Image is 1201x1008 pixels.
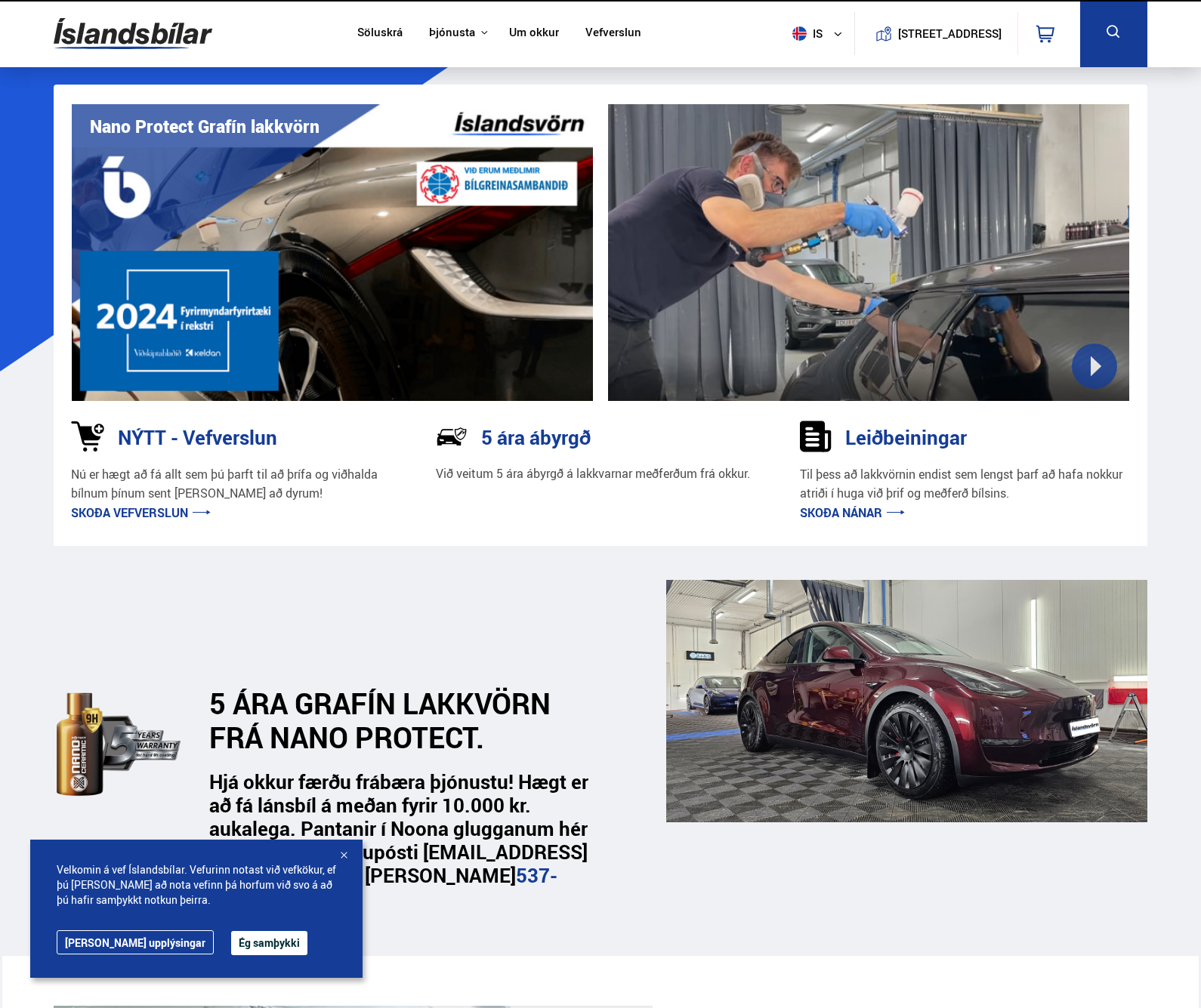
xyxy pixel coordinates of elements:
img: vI42ee_Copy_of_H.png [72,104,593,401]
a: Skoða vefverslun [71,504,211,521]
img: G0Ugv5HjCgRt.svg [54,9,212,58]
a: Um okkur [509,26,559,42]
a: Söluskrá [357,26,403,42]
img: dEaiphv7RL974N41.svg [57,677,187,812]
button: Ég samþykki [231,931,307,955]
h3: NÝTT - Vefverslun [118,426,277,449]
h3: Leiðbeiningar [845,426,967,449]
h2: 5 ÁRA GRAFÍN LAKKVÖRN FRÁ NANO PROTECT. [209,686,585,754]
p: Við veitum 5 ára ábyrgð á lakkvarnar meðferðum frá okkur. [436,465,750,482]
button: is [786,11,854,56]
h3: 5 ára ábyrgð [481,426,591,449]
img: 1kVRZhkadjUD8HsE.svg [71,421,104,452]
p: Til þess að lakkvörnin endist sem lengst þarf að hafa nokkur atriði í huga við þrif og meðferð bí... [800,465,1130,504]
img: NP-R9RrMhXQFCiaa.svg [436,421,468,452]
a: [PERSON_NAME] upplýsingar [57,930,214,954]
span: is [786,26,824,41]
button: Þjónusta [429,26,475,40]
h1: Nano Protect Grafín lakkvörn [90,116,320,137]
img: _cQ-aqdHU9moQQvH.png [666,580,1147,822]
a: Skoða nánar [800,504,905,521]
a: [STREET_ADDRESS] [863,12,1010,55]
button: [STREET_ADDRESS] [903,27,996,40]
span: Velkomin á vef Íslandsbílar. Vefurinn notast við vefkökur, ef þú [PERSON_NAME] að nota vefinn þá ... [57,862,336,908]
strong: Hjá okkur færðu frábæra þjónustu! Hægt er að fá lánsbíl á meðan fyrir 10.000 kr. aukalega. Pantan... [209,768,588,913]
a: Vefverslun [585,26,641,42]
p: Nú er hægt að fá allt sem þú þarft til að þrífa og viðhalda bílnum þínum sent [PERSON_NAME] að dy... [71,465,401,504]
img: svg+xml;base64,PHN2ZyB4bWxucz0iaHR0cDovL3d3dy53My5vcmcvMjAwMC9zdmciIHdpZHRoPSI1MTIiIGhlaWdodD0iNT... [792,26,807,41]
img: sDldwouBCQTERH5k.svg [800,421,832,452]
